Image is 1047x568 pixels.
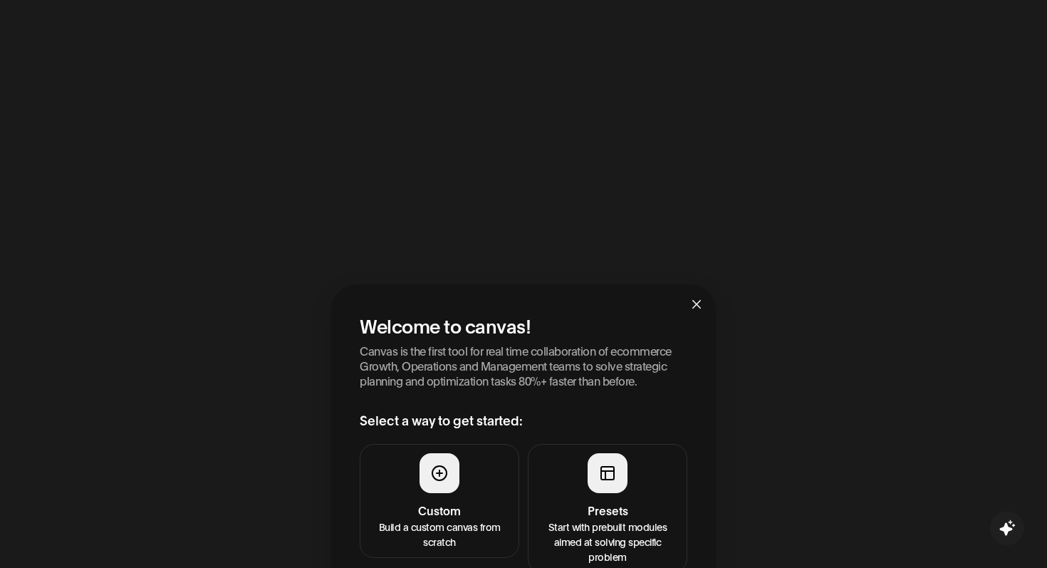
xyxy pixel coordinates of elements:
[537,519,678,564] p: Start with prebuilt modules aimed at solving specific problem
[360,444,519,558] button: CustomBuild a custom canvas from scratch
[369,502,510,519] h4: Custom
[691,299,702,310] span: close
[537,502,678,519] h4: Presets
[360,343,687,388] p: Canvas is the first tool for real time collaboration of ecommerce Growth, Operations and Manageme...
[360,313,687,337] h2: Welcome to canvas!
[360,410,687,430] h3: Select a way to get started:
[677,284,716,323] button: Close
[369,519,510,549] p: Build a custom canvas from scratch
